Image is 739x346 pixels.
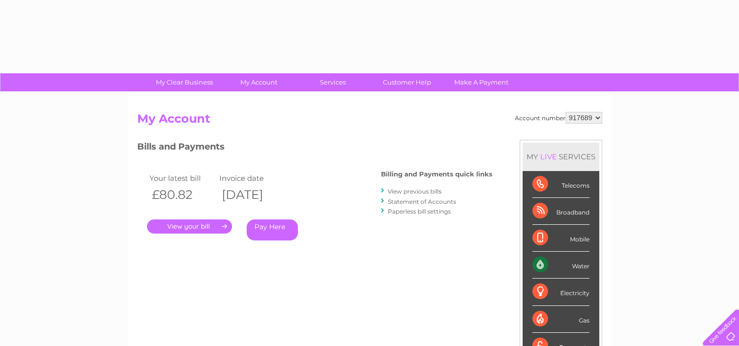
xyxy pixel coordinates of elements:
[532,252,590,279] div: Water
[293,73,373,91] a: Services
[532,171,590,198] div: Telecoms
[218,73,299,91] a: My Account
[217,172,287,185] td: Invoice date
[381,171,492,178] h4: Billing and Payments quick links
[532,306,590,333] div: Gas
[147,185,217,205] th: £80.82
[441,73,522,91] a: Make A Payment
[515,112,602,124] div: Account number
[532,198,590,225] div: Broadband
[538,152,559,161] div: LIVE
[388,188,442,195] a: View previous bills
[367,73,447,91] a: Customer Help
[137,112,602,130] h2: My Account
[247,219,298,240] a: Pay Here
[147,172,217,185] td: Your latest bill
[388,198,456,205] a: Statement of Accounts
[532,225,590,252] div: Mobile
[217,185,287,205] th: [DATE]
[388,208,451,215] a: Paperless bill settings
[144,73,225,91] a: My Clear Business
[523,143,599,171] div: MY SERVICES
[147,219,232,234] a: .
[137,140,492,157] h3: Bills and Payments
[532,279,590,305] div: Electricity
